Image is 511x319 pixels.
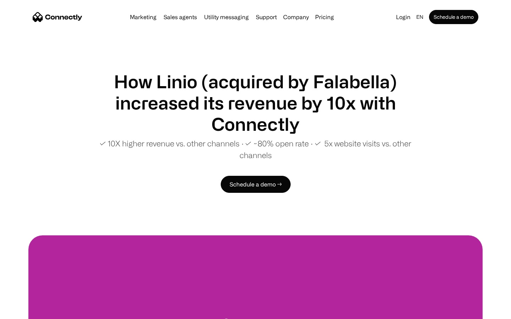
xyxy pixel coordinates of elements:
[201,14,252,20] a: Utility messaging
[85,71,426,135] h1: How Linio (acquired by Falabella) increased its revenue by 10x with Connectly
[312,14,337,20] a: Pricing
[85,138,426,161] p: ✓ 10X higher revenue vs. other channels ∙ ✓ ~80% open rate ∙ ✓ 5x website visits vs. other channels
[14,307,43,317] ul: Language list
[416,12,423,22] div: en
[127,14,159,20] a: Marketing
[393,12,413,22] a: Login
[253,14,280,20] a: Support
[429,10,478,24] a: Schedule a demo
[7,306,43,317] aside: Language selected: English
[283,12,309,22] div: Company
[221,176,291,193] a: Schedule a demo →
[161,14,200,20] a: Sales agents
